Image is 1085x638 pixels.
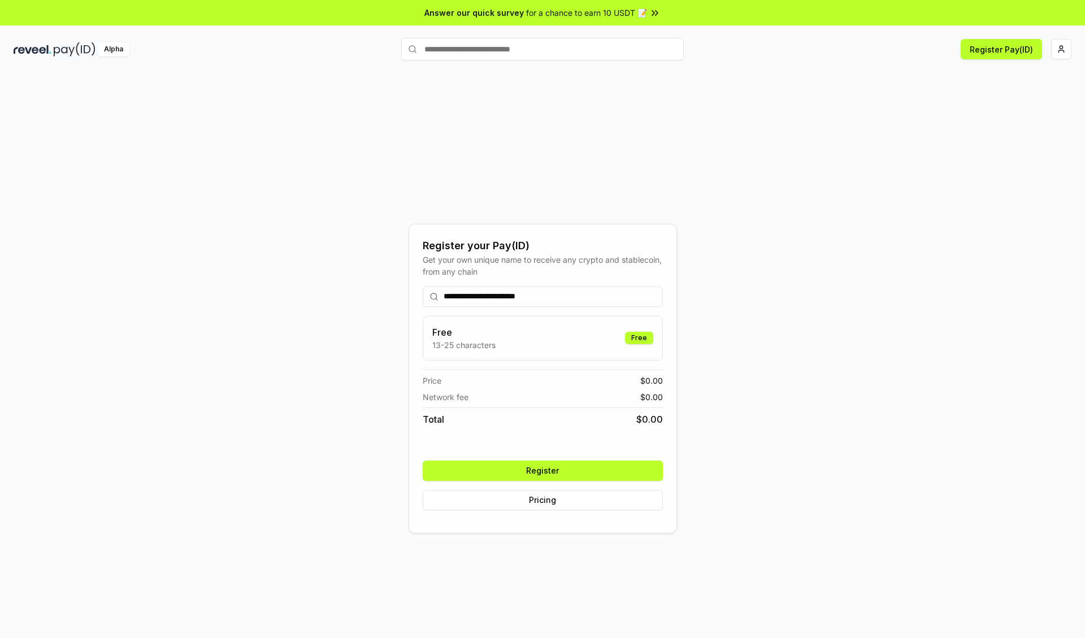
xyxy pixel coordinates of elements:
[625,332,653,344] div: Free
[526,7,647,19] span: for a chance to earn 10 USDT 📝
[98,42,129,57] div: Alpha
[423,391,468,403] span: Network fee
[961,39,1042,59] button: Register Pay(ID)
[432,325,496,339] h3: Free
[636,413,663,426] span: $ 0.00
[640,391,663,403] span: $ 0.00
[423,254,663,277] div: Get your own unique name to receive any crypto and stablecoin, from any chain
[423,490,663,510] button: Pricing
[424,7,524,19] span: Answer our quick survey
[14,42,51,57] img: reveel_dark
[432,339,496,351] p: 13-25 characters
[54,42,96,57] img: pay_id
[423,238,663,254] div: Register your Pay(ID)
[640,375,663,387] span: $ 0.00
[423,413,444,426] span: Total
[423,461,663,481] button: Register
[423,375,441,387] span: Price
